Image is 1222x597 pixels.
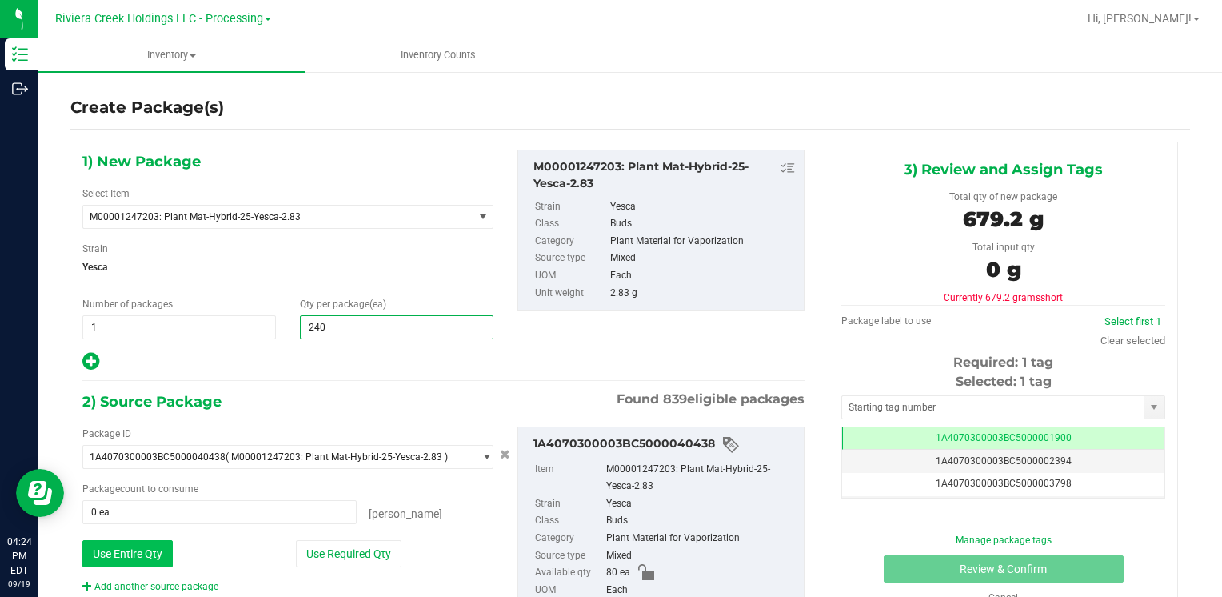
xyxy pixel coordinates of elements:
[617,390,805,409] span: Found eligible packages
[16,469,64,517] iframe: Resource center
[606,495,796,513] div: Yesca
[535,267,607,285] label: UOM
[1040,292,1063,303] span: short
[535,461,603,495] label: Item
[82,390,222,414] span: 2) Source Package
[495,443,515,467] button: Cancel button
[956,535,1052,546] a: Manage package tags
[842,396,1144,419] input: Starting tag number
[7,578,31,590] p: 09/19
[90,211,452,222] span: M00001247203: Plant Mat-Hybrid-25-Yesca-2.83
[83,501,356,523] input: 0 ea
[610,198,797,216] div: Yesca
[82,483,198,495] span: Package to consume
[535,495,603,513] label: Strain
[82,540,173,567] button: Use Entire Qty
[535,530,603,547] label: Category
[473,446,493,468] span: select
[606,547,796,565] div: Mixed
[606,530,796,547] div: Plant Material for Vaporization
[953,355,1053,370] span: Required: 1 tag
[904,158,1103,182] span: 3) Review and Assign Tags
[305,38,571,72] a: Inventory Counts
[379,48,497,62] span: Inventory Counts
[473,206,493,228] span: select
[369,507,442,520] span: [PERSON_NAME]
[884,555,1124,583] button: Review & Confirm
[82,359,99,371] span: Add new output
[82,428,131,439] span: Package ID
[7,535,31,578] p: 04:24 PM EDT
[610,285,797,303] div: 2.83 g
[936,432,1072,443] span: 1A4070300003BC5000001900
[610,215,797,233] div: Buds
[1144,396,1164,419] span: select
[535,547,603,565] label: Source type
[296,540,401,567] button: Use Required Qty
[82,581,218,592] a: Add another source package
[944,292,1063,303] span: Currently 679.2 grams
[1100,335,1165,347] a: Clear selected
[936,478,1072,489] span: 1A4070300003BC5000003798
[963,206,1044,232] span: 679.2 g
[535,512,603,530] label: Class
[82,242,108,256] label: Strain
[369,298,386,310] span: (ea)
[610,267,797,285] div: Each
[535,198,607,216] label: Strain
[226,451,448,463] span: ( M00001247203: Plant Mat-Hybrid-25-Yesca-2.83 )
[663,391,687,407] span: 839
[12,46,28,62] inline-svg: Inventory
[606,461,796,495] div: M00001247203: Plant Mat-Hybrid-25-Yesca-2.83
[120,483,145,495] span: count
[533,435,796,455] div: 1A4070300003BC5000040438
[610,250,797,267] div: Mixed
[533,158,796,192] div: M00001247203: Plant Mat-Hybrid-25-Yesca-2.83
[949,191,1057,202] span: Total qty of new package
[610,233,797,250] div: Plant Material for Vaporization
[986,257,1021,282] span: 0 g
[300,298,386,310] span: Qty per package
[90,451,226,463] span: 1A4070300003BC5000040438
[841,315,931,327] span: Package label to use
[936,455,1072,467] span: 1A4070300003BC5000002394
[83,316,275,339] input: 1
[55,12,263,26] span: Riviera Creek Holdings LLC - Processing
[956,374,1052,389] span: Selected: 1 tag
[1088,12,1192,25] span: Hi, [PERSON_NAME]!
[82,255,493,279] span: Yesca
[606,564,630,582] span: 80 ea
[82,186,130,201] label: Select Item
[82,298,173,310] span: Number of packages
[535,250,607,267] label: Source type
[82,150,201,174] span: 1) New Package
[972,242,1035,253] span: Total input qty
[38,38,305,72] a: Inventory
[1104,315,1161,327] a: Select first 1
[535,564,603,582] label: Available qty
[606,512,796,530] div: Buds
[70,96,224,119] h4: Create Package(s)
[535,285,607,303] label: Unit weight
[535,215,607,233] label: Class
[38,48,305,62] span: Inventory
[535,233,607,250] label: Category
[12,81,28,97] inline-svg: Outbound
